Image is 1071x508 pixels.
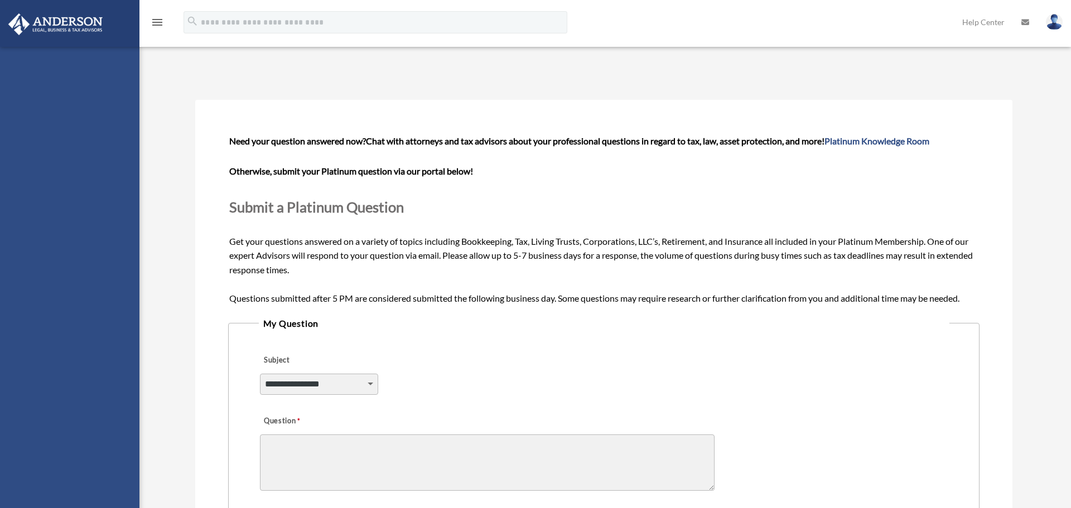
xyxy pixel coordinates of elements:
[1046,14,1063,30] img: User Pic
[5,13,106,35] img: Anderson Advisors Platinum Portal
[824,136,929,146] a: Platinum Knowledge Room
[260,414,346,429] label: Question
[186,15,199,27] i: search
[366,136,929,146] span: Chat with attorneys and tax advisors about your professional questions in regard to tax, law, ass...
[259,316,949,331] legend: My Question
[229,199,404,215] span: Submit a Platinum Question
[229,136,366,146] span: Need your question answered now?
[151,16,164,29] i: menu
[260,352,366,368] label: Subject
[229,166,473,176] b: Otherwise, submit your Platinum question via our portal below!
[151,20,164,29] a: menu
[229,136,979,303] span: Get your questions answered on a variety of topics including Bookkeeping, Tax, Living Trusts, Cor...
